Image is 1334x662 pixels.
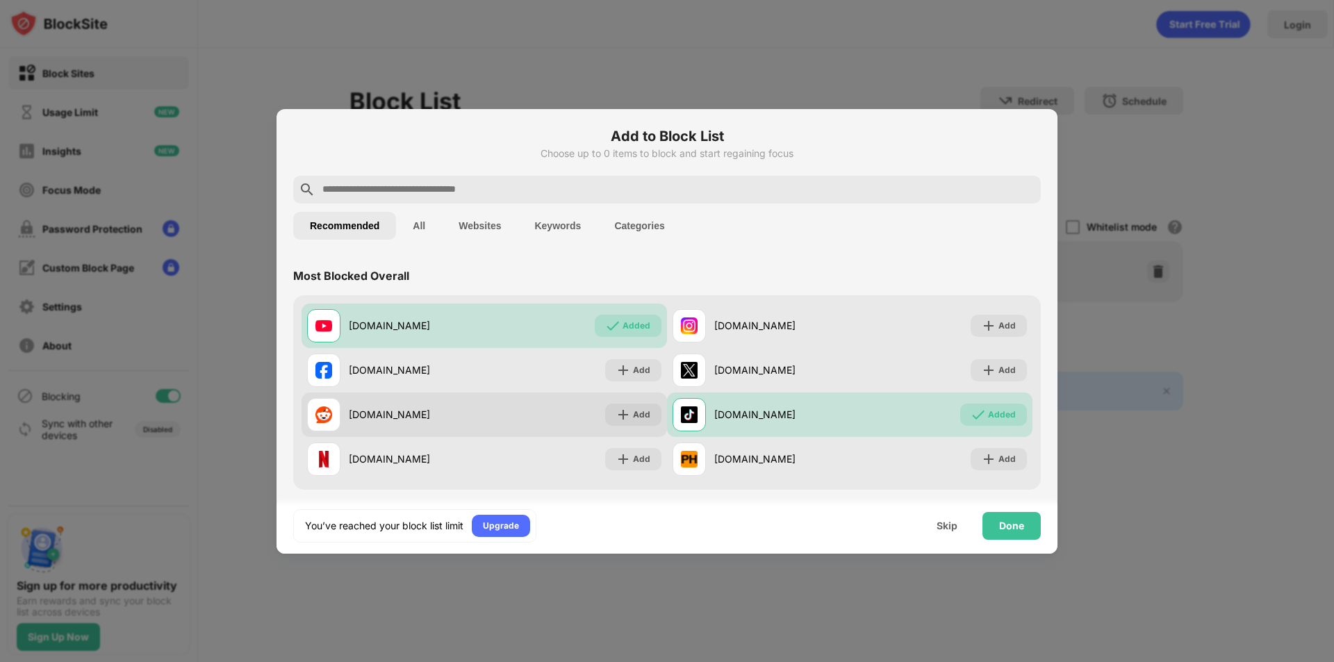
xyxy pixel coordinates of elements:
[998,363,1016,377] div: Add
[681,362,698,379] img: favicons
[293,148,1041,159] div: Choose up to 0 items to block and start regaining focus
[714,318,850,333] div: [DOMAIN_NAME]
[293,126,1041,147] h6: Add to Block List
[633,363,650,377] div: Add
[598,212,681,240] button: Categories
[633,408,650,422] div: Add
[518,212,598,240] button: Keywords
[633,452,650,466] div: Add
[714,363,850,377] div: [DOMAIN_NAME]
[305,519,463,533] div: You’ve reached your block list limit
[937,520,957,531] div: Skip
[349,407,484,422] div: [DOMAIN_NAME]
[623,319,650,333] div: Added
[483,519,519,533] div: Upgrade
[714,407,850,422] div: [DOMAIN_NAME]
[998,452,1016,466] div: Add
[315,406,332,423] img: favicons
[998,319,1016,333] div: Add
[681,451,698,467] img: favicons
[999,520,1024,531] div: Done
[299,181,315,198] img: search.svg
[315,451,332,467] img: favicons
[396,212,442,240] button: All
[349,318,484,333] div: [DOMAIN_NAME]
[315,362,332,379] img: favicons
[293,212,396,240] button: Recommended
[442,212,518,240] button: Websites
[714,452,850,466] div: [DOMAIN_NAME]
[681,406,698,423] img: favicons
[293,269,409,283] div: Most Blocked Overall
[681,317,698,334] img: favicons
[349,452,484,466] div: [DOMAIN_NAME]
[988,408,1016,422] div: Added
[315,317,332,334] img: favicons
[349,363,484,377] div: [DOMAIN_NAME]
